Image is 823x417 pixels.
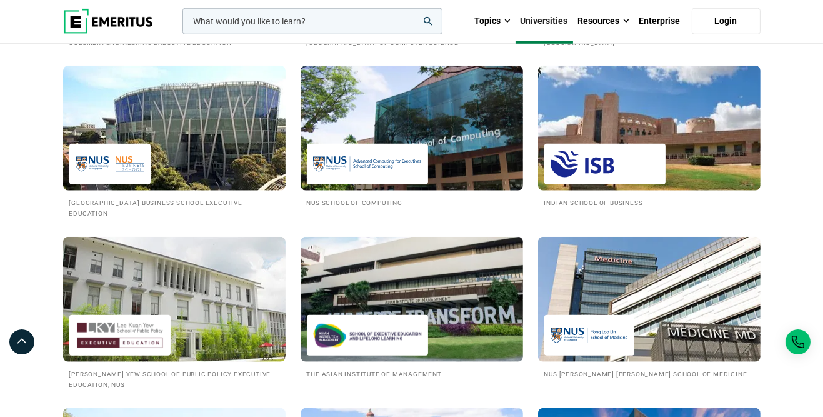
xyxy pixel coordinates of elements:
[301,66,523,191] img: Universities We Work With
[182,8,442,34] input: woocommerce-product-search-field-0
[76,150,144,178] img: National University of Singapore Business School Executive Education
[313,321,422,349] img: Asian Institute of Management
[63,66,286,218] a: Universities We Work With National University of Singapore Business School Executive Education [G...
[551,321,628,349] img: NUS Yong Loo Lin School of Medicine
[69,197,279,218] h2: [GEOGRAPHIC_DATA] Business School Executive Education
[301,237,523,379] a: Universities We Work With Asian Institute of Management The Asian Institute of Management
[63,237,286,362] img: Universities We Work With
[551,150,659,178] img: Indian School of Business
[538,66,761,208] a: Universities We Work With Indian School of Business Indian School of Business
[313,150,422,178] img: NUS School of Computing
[544,197,754,208] h2: Indian School of Business
[538,237,761,379] a: Universities We Work With NUS Yong Loo Lin School of Medicine NUS [PERSON_NAME] [PERSON_NAME] Sch...
[63,66,286,191] img: Universities We Work With
[301,237,523,362] img: Universities We Work With
[692,8,761,34] a: Login
[69,368,279,389] h2: [PERSON_NAME] Yew School of Public Policy Executive Education, NUS
[76,321,164,349] img: Lee Kuan Yew School of Public Policy Executive Education, NUS
[538,237,761,362] img: Universities We Work With
[301,66,523,208] a: Universities We Work With NUS School of Computing NUS School of Computing
[538,66,761,191] img: Universities We Work With
[544,368,754,379] h2: NUS [PERSON_NAME] [PERSON_NAME] School of Medicine
[63,237,286,389] a: Universities We Work With Lee Kuan Yew School of Public Policy Executive Education, NUS [PERSON_N...
[307,368,517,379] h2: The Asian Institute of Management
[307,197,517,208] h2: NUS School of Computing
